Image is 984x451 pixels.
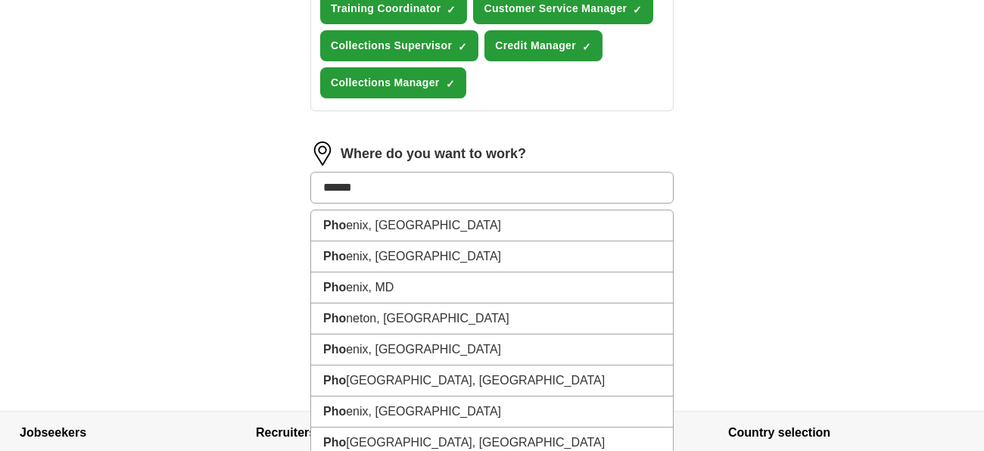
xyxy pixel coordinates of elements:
button: Collections Supervisor✓ [320,30,478,61]
span: Training Coordinator [331,1,441,17]
li: enix, [GEOGRAPHIC_DATA] [311,397,673,428]
label: Where do you want to work? [341,144,526,164]
button: Credit Manager✓ [484,30,603,61]
li: enix, [GEOGRAPHIC_DATA] [311,210,673,241]
strong: Pho [323,250,346,263]
strong: Pho [323,405,346,418]
button: Collections Manager✓ [320,67,466,98]
strong: Pho [323,343,346,356]
img: location.png [310,142,335,166]
span: ✓ [633,4,642,16]
strong: Pho [323,219,346,232]
strong: Pho [323,312,346,325]
span: ✓ [447,4,456,16]
li: enix, MD [311,272,673,303]
span: ✓ [458,41,467,53]
span: Credit Manager [495,38,576,54]
span: Collections Supervisor [331,38,452,54]
span: ✓ [582,41,591,53]
span: ✓ [446,78,455,90]
span: Collections Manager [331,75,440,91]
strong: Pho [323,374,346,387]
li: neton, [GEOGRAPHIC_DATA] [311,303,673,334]
strong: Pho [323,436,346,449]
strong: Pho [323,281,346,294]
span: Customer Service Manager [484,1,627,17]
li: [GEOGRAPHIC_DATA], [GEOGRAPHIC_DATA] [311,365,673,397]
li: enix, [GEOGRAPHIC_DATA] [311,334,673,365]
li: enix, [GEOGRAPHIC_DATA] [311,241,673,272]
